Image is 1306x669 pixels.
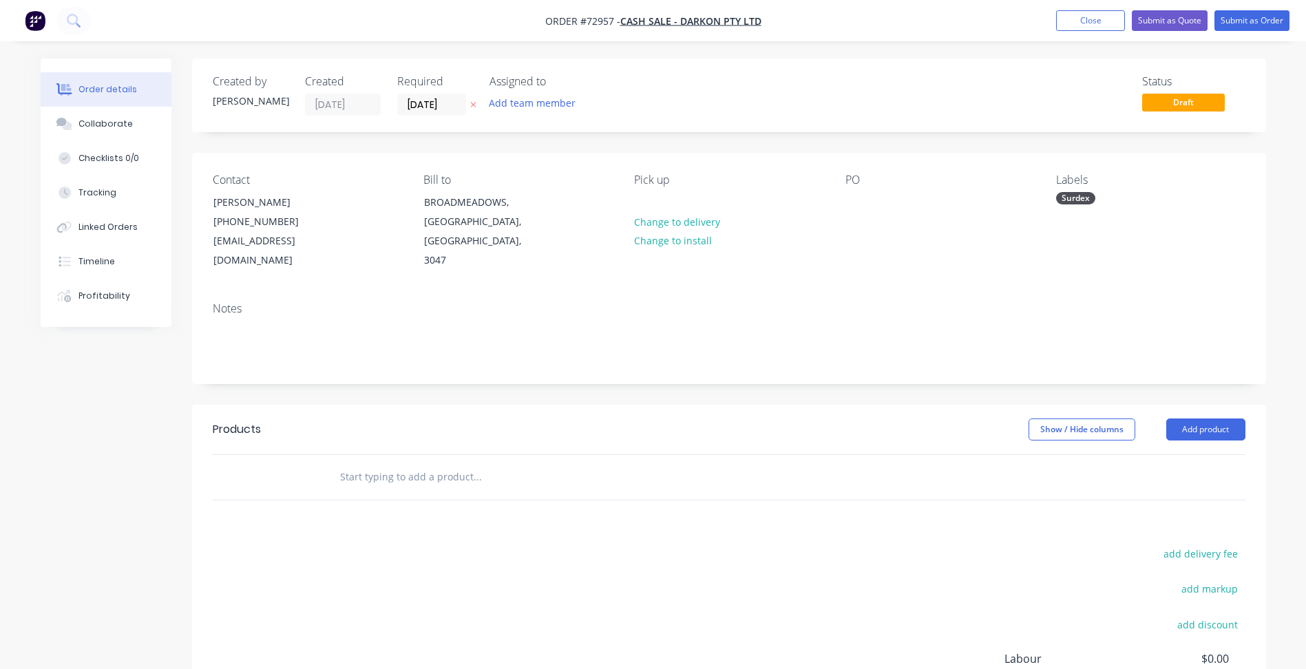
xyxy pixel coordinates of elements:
[305,75,381,88] div: Created
[489,75,627,88] div: Assigned to
[202,192,339,270] div: [PERSON_NAME][PHONE_NUMBER][EMAIL_ADDRESS][DOMAIN_NAME]
[1126,650,1228,667] span: $0.00
[1029,418,1135,440] button: Show / Hide columns
[213,94,288,108] div: [PERSON_NAME]
[412,192,550,270] div: BROADMEADOWS, [GEOGRAPHIC_DATA], [GEOGRAPHIC_DATA], 3047
[481,94,582,112] button: Add team member
[213,302,1245,315] div: Notes
[339,463,615,491] input: Start typing to add a product...
[1166,418,1245,440] button: Add product
[545,14,620,28] span: Order #72957 -
[626,231,719,250] button: Change to install
[41,141,171,176] button: Checklists 0/0
[78,187,116,199] div: Tracking
[1142,75,1245,88] div: Status
[78,290,130,302] div: Profitability
[626,212,727,231] button: Change to delivery
[41,176,171,210] button: Tracking
[213,173,401,187] div: Contact
[424,193,538,270] div: BROADMEADOWS, [GEOGRAPHIC_DATA], [GEOGRAPHIC_DATA], 3047
[1142,94,1225,111] span: Draft
[41,107,171,141] button: Collaborate
[1056,192,1095,204] div: Surdex
[845,173,1034,187] div: PO
[489,94,583,112] button: Add team member
[78,83,137,96] div: Order details
[78,255,115,268] div: Timeline
[213,212,328,231] div: [PHONE_NUMBER]
[41,72,171,107] button: Order details
[1004,650,1127,667] span: Labour
[213,421,261,438] div: Products
[41,279,171,313] button: Profitability
[1132,10,1208,31] button: Submit as Quote
[620,14,761,28] a: Cash Sale - Darkon Pty Ltd
[1056,10,1125,31] button: Close
[423,173,612,187] div: Bill to
[1056,173,1245,187] div: Labels
[213,75,288,88] div: Created by
[1170,615,1245,633] button: add discount
[78,118,133,130] div: Collaborate
[78,221,138,233] div: Linked Orders
[1157,544,1245,563] button: add delivery fee
[41,210,171,244] button: Linked Orders
[1214,10,1289,31] button: Submit as Order
[213,231,328,270] div: [EMAIL_ADDRESS][DOMAIN_NAME]
[41,244,171,279] button: Timeline
[1175,580,1245,598] button: add markup
[634,173,823,187] div: Pick up
[397,75,473,88] div: Required
[25,10,45,31] img: Factory
[78,152,139,164] div: Checklists 0/0
[213,193,328,212] div: [PERSON_NAME]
